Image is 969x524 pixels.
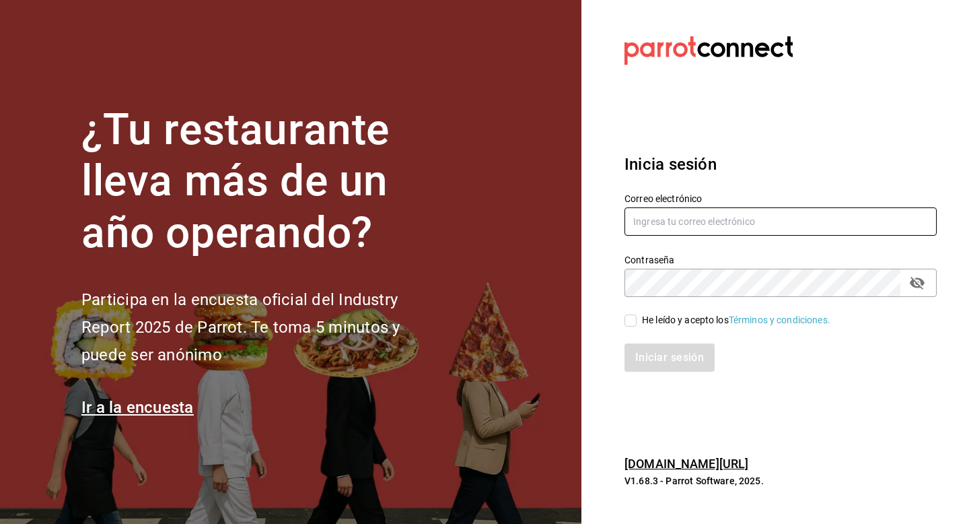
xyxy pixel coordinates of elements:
[624,193,937,203] label: Correo electrónico
[81,104,445,259] h1: ¿Tu restaurante lleva más de un año operando?
[624,152,937,176] h3: Inicia sesión
[906,271,929,294] button: passwordField
[624,207,937,236] input: Ingresa tu correo electrónico
[624,474,937,488] p: V1.68.3 - Parrot Software, 2025.
[729,315,830,325] a: Términos y condiciones.
[624,457,748,471] a: [DOMAIN_NAME][URL]
[81,398,194,417] a: Ir a la encuesta
[624,255,937,264] label: Contraseña
[81,286,445,368] h2: Participa en la encuesta oficial del Industry Report 2025 de Parrot. Te toma 5 minutos y puede se...
[642,313,830,327] div: He leído y acepto los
